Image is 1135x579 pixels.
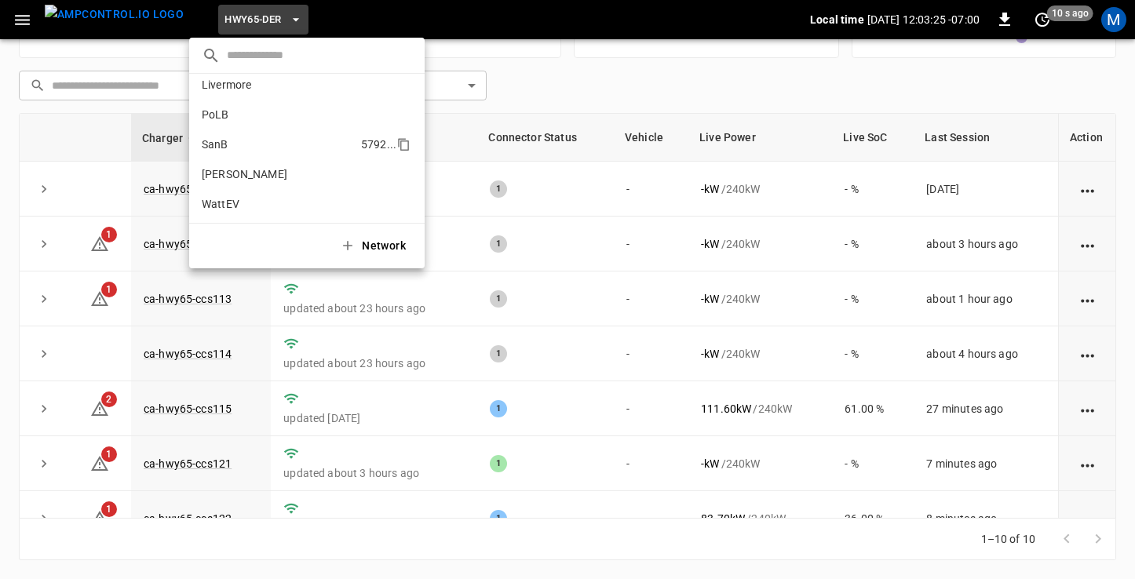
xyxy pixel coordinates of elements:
button: Network [330,230,418,262]
p: SanB [202,137,355,152]
div: copy [396,135,413,154]
p: WattEV [202,196,355,212]
p: Livermore [202,77,357,93]
p: PoLB [202,107,355,122]
p: [PERSON_NAME] [202,166,359,182]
